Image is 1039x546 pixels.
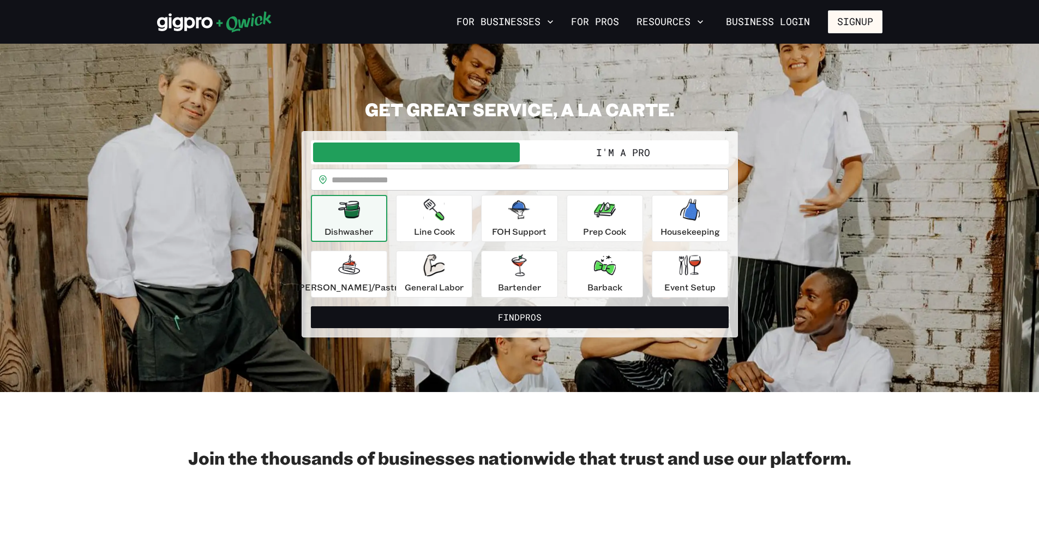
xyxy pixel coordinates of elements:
[325,225,373,238] p: Dishwasher
[296,281,403,294] p: [PERSON_NAME]/Pastry
[567,251,643,298] button: Barback
[652,195,728,242] button: Housekeeping
[567,13,623,31] a: For Pros
[396,195,472,242] button: Line Cook
[660,225,720,238] p: Housekeeping
[481,251,557,298] button: Bartender
[828,10,882,33] button: Signup
[664,281,716,294] p: Event Setup
[405,281,464,294] p: General Labor
[587,281,622,294] p: Barback
[481,195,557,242] button: FOH Support
[157,447,882,468] h2: Join the thousands of businesses nationwide that trust and use our platform.
[492,225,546,238] p: FOH Support
[396,251,472,298] button: General Labor
[498,281,541,294] p: Bartender
[652,251,728,298] button: Event Setup
[311,195,387,242] button: Dishwasher
[717,10,819,33] a: Business Login
[632,13,708,31] button: Resources
[414,225,455,238] p: Line Cook
[313,143,520,162] button: I'm a Business
[520,143,726,162] button: I'm a Pro
[583,225,626,238] p: Prep Cook
[452,13,558,31] button: For Businesses
[311,251,387,298] button: [PERSON_NAME]/Pastry
[302,98,738,120] h2: GET GREAT SERVICE, A LA CARTE.
[567,195,643,242] button: Prep Cook
[311,306,729,328] button: FindPros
